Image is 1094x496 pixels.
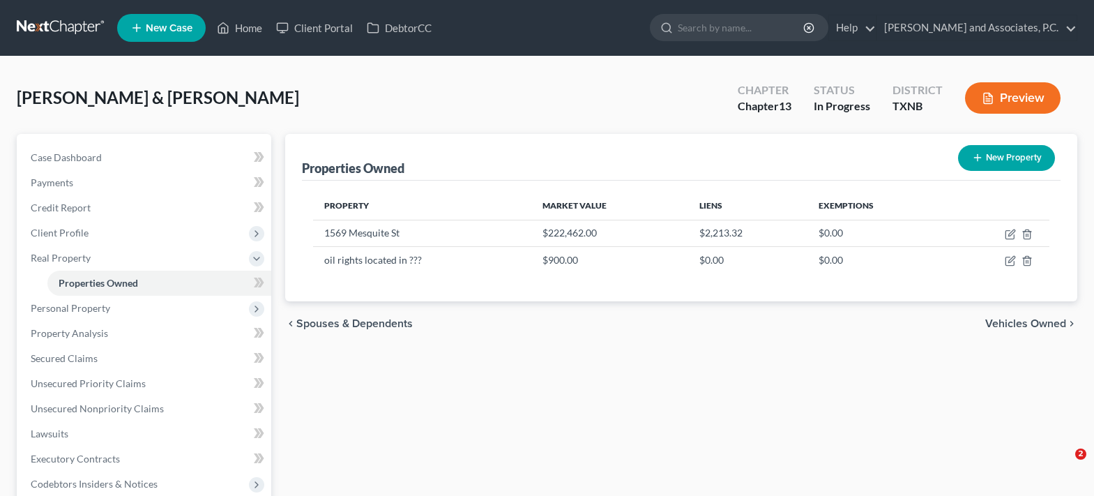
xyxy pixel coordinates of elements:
a: Unsecured Priority Claims [20,371,271,396]
td: $900.00 [531,247,688,273]
span: 13 [779,99,791,112]
th: Exemptions [807,192,948,220]
div: Properties Owned [302,160,404,176]
a: Properties Owned [47,271,271,296]
span: Client Profile [31,227,89,239]
i: chevron_left [285,318,296,329]
button: Preview [965,82,1061,114]
input: Search by name... [678,15,805,40]
td: $0.00 [807,220,948,246]
a: Payments [20,170,271,195]
span: New Case [146,23,192,33]
span: Payments [31,176,73,188]
button: chevron_left Spouses & Dependents [285,318,413,329]
span: Properties Owned [59,277,138,289]
a: Lawsuits [20,421,271,446]
a: Help [829,15,876,40]
td: $222,462.00 [531,220,688,246]
div: In Progress [814,98,870,114]
th: Market Value [531,192,688,220]
span: Vehicles Owned [985,318,1066,329]
a: [PERSON_NAME] and Associates, P.C. [877,15,1077,40]
span: Unsecured Priority Claims [31,377,146,389]
a: Client Portal [269,15,360,40]
th: Liens [688,192,807,220]
span: Credit Report [31,202,91,213]
button: New Property [958,145,1055,171]
a: Home [210,15,269,40]
span: Unsecured Nonpriority Claims [31,403,164,414]
td: oil rights located in ??? [313,247,531,273]
div: Status [814,82,870,98]
iframe: Intercom live chat [1047,449,1080,482]
a: Property Analysis [20,321,271,346]
td: $0.00 [807,247,948,273]
a: DebtorCC [360,15,439,40]
td: $0.00 [688,247,807,273]
span: Spouses & Dependents [296,318,413,329]
a: Credit Report [20,195,271,220]
a: Secured Claims [20,346,271,371]
span: Lawsuits [31,428,68,439]
span: [PERSON_NAME] & [PERSON_NAME] [17,87,299,107]
a: Case Dashboard [20,145,271,170]
span: 2 [1075,449,1086,460]
a: Executory Contracts [20,446,271,472]
span: Executory Contracts [31,453,120,465]
button: Vehicles Owned chevron_right [985,318,1077,329]
th: Property [313,192,531,220]
span: Real Property [31,252,91,264]
div: District [892,82,943,98]
div: Chapter [738,98,791,114]
span: Property Analysis [31,327,108,339]
i: chevron_right [1066,318,1077,329]
td: $2,213.32 [688,220,807,246]
div: TXNB [892,98,943,114]
span: Personal Property [31,302,110,314]
span: Case Dashboard [31,151,102,163]
td: 1569 Mesquite St [313,220,531,246]
span: Codebtors Insiders & Notices [31,478,158,490]
a: Unsecured Nonpriority Claims [20,396,271,421]
div: Chapter [738,82,791,98]
span: Secured Claims [31,352,98,364]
